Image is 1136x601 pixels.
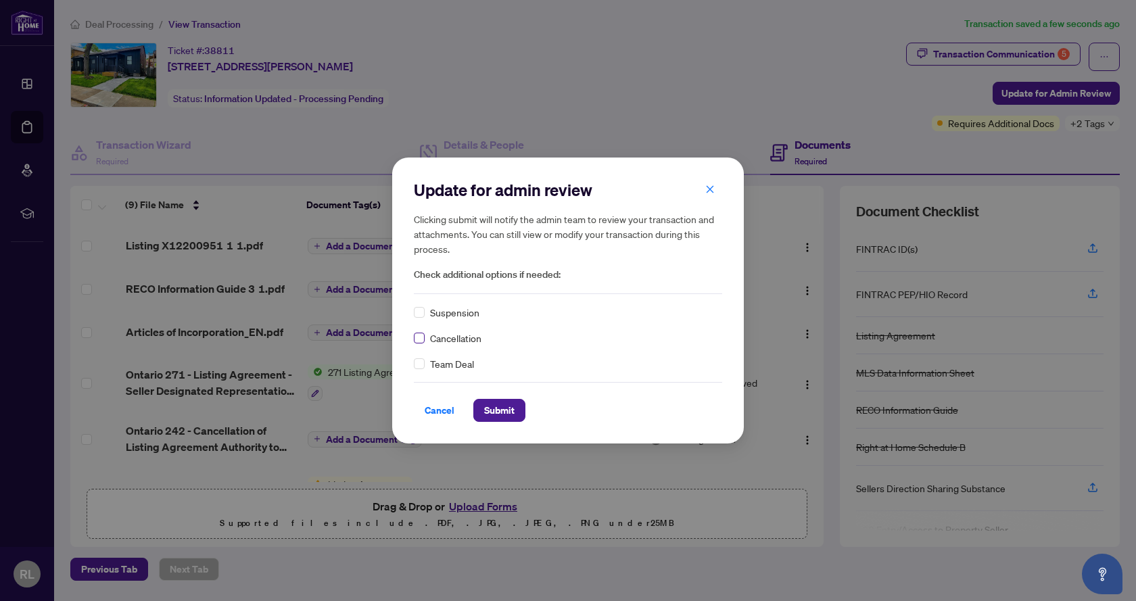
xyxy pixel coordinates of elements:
[414,267,722,283] span: Check additional options if needed:
[414,212,722,256] h5: Clicking submit will notify the admin team to review your transaction and attachments. You can st...
[414,399,465,422] button: Cancel
[705,185,715,194] span: close
[430,356,474,371] span: Team Deal
[484,400,515,421] span: Submit
[473,399,525,422] button: Submit
[1082,554,1122,594] button: Open asap
[414,179,722,201] h2: Update for admin review
[430,305,479,320] span: Suspension
[430,331,481,345] span: Cancellation
[425,400,454,421] span: Cancel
